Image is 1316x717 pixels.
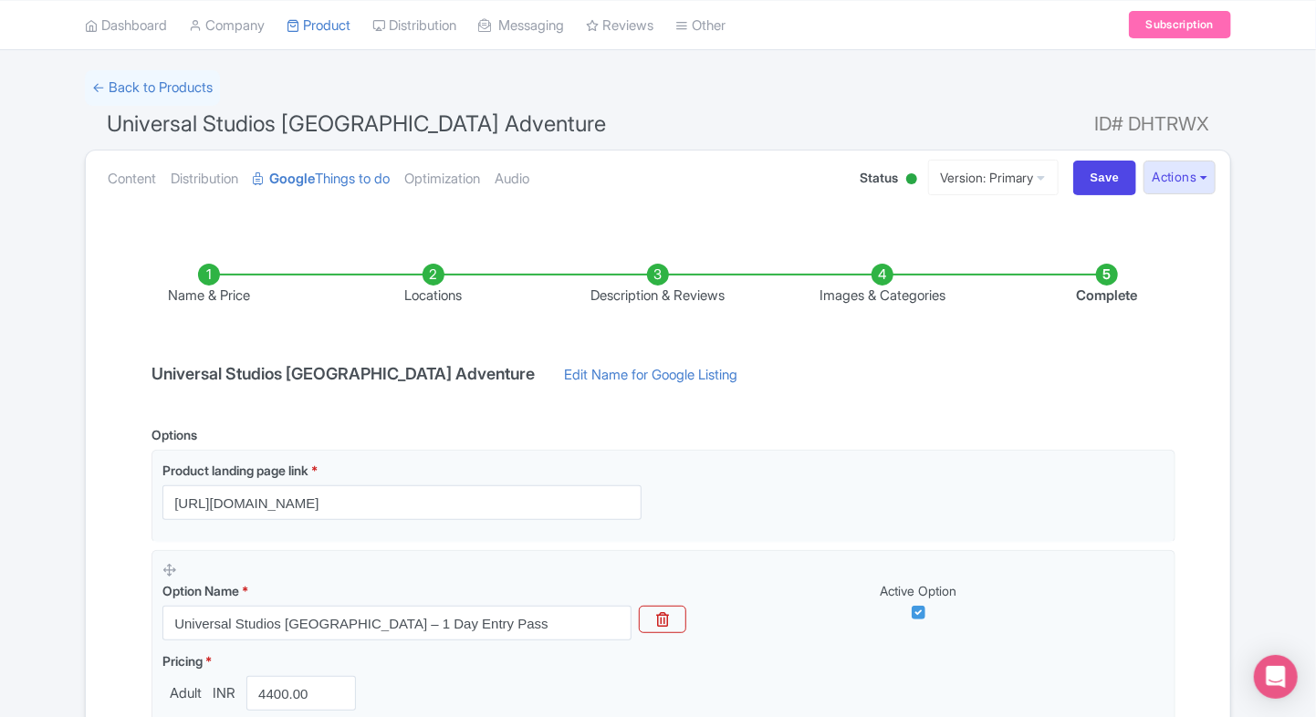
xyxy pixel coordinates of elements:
input: Option Name [162,606,632,640]
span: ID# DHTRWX [1094,106,1209,142]
a: Subscription [1129,11,1231,38]
li: Images & Categories [770,264,995,307]
a: ← Back to Products [85,70,220,106]
h4: Universal Studios [GEOGRAPHIC_DATA] Adventure [141,365,546,383]
input: Save [1073,161,1137,195]
a: Optimization [404,151,480,208]
li: Locations [321,264,546,307]
a: Version: Primary [928,160,1059,195]
li: Name & Price [97,264,321,307]
div: Active [903,166,921,194]
span: Adult [162,683,209,704]
span: Option Name [162,583,239,598]
div: Open Intercom Messenger [1254,655,1298,699]
a: Distribution [171,151,238,208]
span: Universal Studios [GEOGRAPHIC_DATA] Adventure [107,110,606,137]
span: Pricing [162,653,203,669]
span: Active Option [880,583,956,598]
li: Description & Reviews [546,264,770,307]
input: 0.00 [246,676,356,711]
span: Product landing page link [162,462,308,478]
a: Audio [495,151,529,208]
input: Product landing page link [162,485,642,520]
a: GoogleThings to do [253,151,390,208]
a: Edit Name for Google Listing [546,365,756,394]
button: Actions [1144,161,1216,194]
strong: Google [269,169,315,190]
a: Content [108,151,156,208]
li: Complete [995,264,1219,307]
span: INR [209,683,239,704]
div: Options [151,425,197,444]
span: Status [861,168,899,187]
